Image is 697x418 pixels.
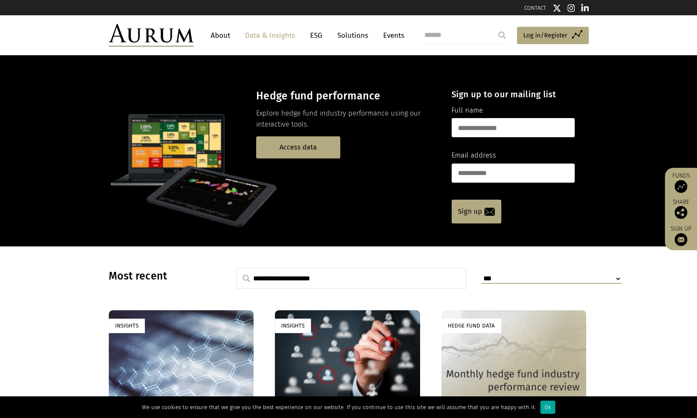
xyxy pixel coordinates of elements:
[451,150,496,161] label: Email address
[333,28,372,43] a: Solutions
[540,401,555,414] div: Ok
[674,180,687,193] img: Access Funds
[243,274,250,282] img: search.svg
[669,225,693,246] a: Sign up
[379,28,404,43] a: Events
[256,136,340,158] a: Access data
[451,89,575,99] h4: Sign up to our mailing list
[553,4,561,12] img: Twitter icon
[494,27,511,44] input: Submit
[523,30,567,40] span: Log in/Register
[241,28,299,43] a: Data & Insights
[451,200,501,223] a: Sign up
[484,208,495,216] img: email-icon
[109,24,194,47] img: Aurum
[109,319,145,333] div: Insights
[256,90,437,102] h3: Hedge fund performance
[306,28,327,43] a: ESG
[674,233,687,246] img: Sign up to our newsletter
[451,105,483,116] label: Full name
[517,27,589,45] a: Log in/Register
[524,5,546,11] a: CONTACT
[669,199,693,219] div: Share
[275,319,311,333] div: Insights
[441,319,501,333] div: Hedge Fund Data
[256,108,437,130] p: Explore hedge fund industry performance using our interactive tools.
[669,172,693,193] a: Funds
[109,270,215,282] h3: Most recent
[206,28,234,43] a: About
[674,206,687,219] img: Share this post
[581,4,589,12] img: Linkedin icon
[567,4,575,12] img: Instagram icon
